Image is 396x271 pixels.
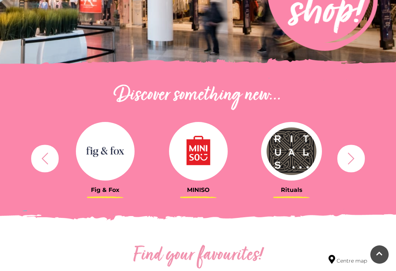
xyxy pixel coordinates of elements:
h3: Fig & Fox [64,186,146,193]
a: Centre map [329,255,367,265]
h2: Discover something new... [27,84,368,107]
a: Fig & Fox [64,122,146,193]
h2: Find your favourites! [86,244,310,267]
h3: MINISO [157,186,239,193]
a: MINISO [157,122,239,193]
a: Rituals [250,122,333,193]
h3: Rituals [250,186,333,193]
